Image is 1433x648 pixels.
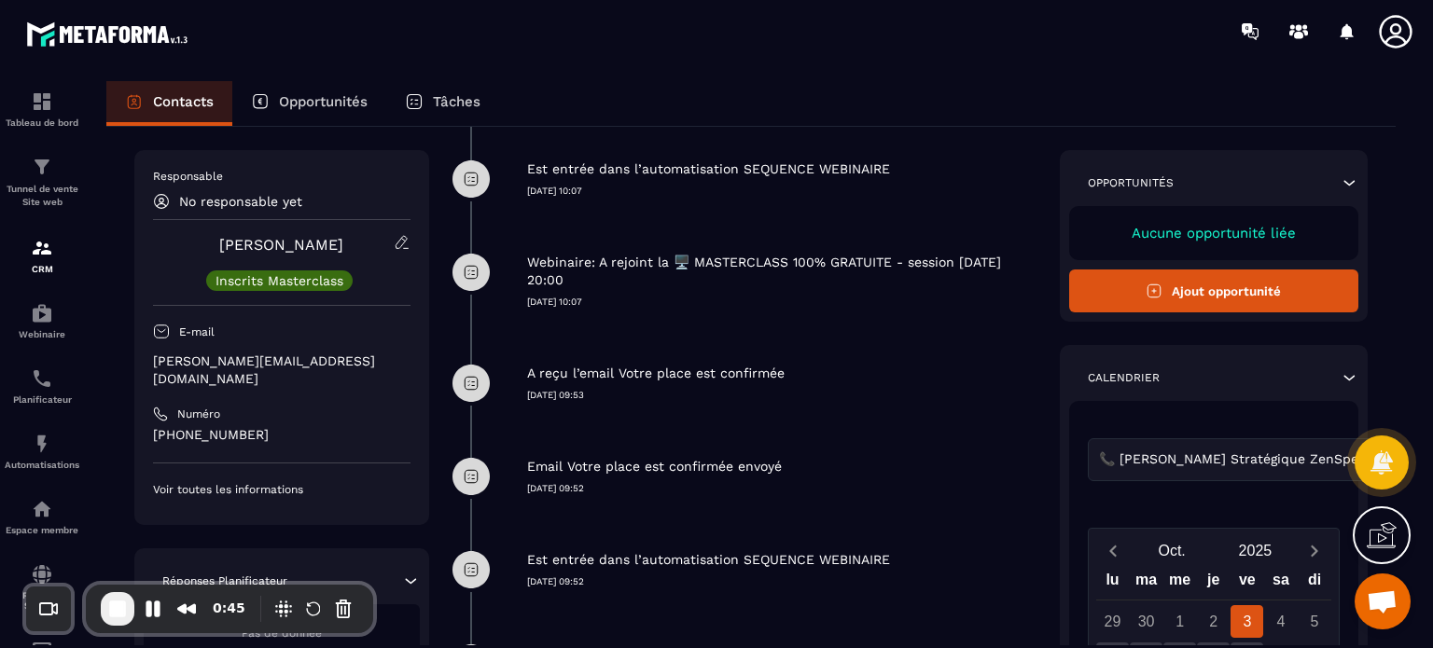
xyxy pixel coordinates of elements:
p: Contacts [153,93,214,110]
button: Previous month [1096,538,1131,563]
img: social-network [31,563,53,586]
p: Réponses Planificateur [162,573,287,588]
span: Pas de donnée [242,627,322,640]
p: No responsable yet [179,194,302,209]
p: Espace membre [5,525,79,535]
p: A reçu l’email Votre place est confirmée [527,365,785,382]
div: 30 [1130,605,1162,638]
div: 3 [1231,605,1263,638]
div: lu [1095,567,1129,600]
span: 📞 [PERSON_NAME] Stratégique ZenSpeak [1095,449,1378,470]
p: [PHONE_NUMBER] [153,426,410,444]
a: social-networksocial-networkRéseaux Sociaux [5,549,79,625]
p: [DATE] 10:07 [527,296,1041,309]
p: CRM [5,264,79,274]
p: Webinaire [5,329,79,339]
a: [PERSON_NAME] [219,236,343,254]
div: me [1163,567,1197,600]
img: automations [31,302,53,324]
p: [DATE] 09:52 [527,482,1041,495]
p: Voir toutes les informations [153,482,410,497]
p: Tâches [433,93,480,110]
p: [PERSON_NAME][EMAIL_ADDRESS][DOMAIN_NAME] [153,352,410,388]
button: Open years overlay [1214,534,1297,567]
img: logo [26,17,194,51]
div: ve [1231,567,1264,600]
div: 29 [1096,605,1129,638]
div: sa [1264,567,1298,600]
p: [DATE] 09:53 [527,389,1041,402]
p: Tunnel de vente Site web [5,183,79,209]
p: [DATE] 09:52 [527,575,1041,588]
img: formation [31,90,53,113]
div: 4 [1264,605,1297,638]
div: 1 [1163,605,1196,638]
p: Opportunités [279,93,368,110]
p: Calendrier [1088,370,1160,385]
div: di [1298,567,1331,600]
img: automations [31,433,53,455]
p: Inscrits Masterclass [216,274,343,287]
div: 5 [1298,605,1330,638]
p: Est entrée dans l’automatisation SEQUENCE WEBINAIRE [527,160,890,178]
p: Email Votre place est confirmée envoyé [527,458,782,476]
a: Tâches [386,81,499,126]
p: Automatisations [5,460,79,470]
button: Next month [1297,538,1331,563]
a: formationformationTableau de bord [5,76,79,142]
a: Contacts [106,81,232,126]
p: Opportunités [1088,175,1174,190]
div: ma [1130,567,1163,600]
p: Réseaux Sociaux [5,590,79,611]
div: Ouvrir le chat [1355,573,1411,629]
div: je [1197,567,1231,600]
p: [DATE] 10:07 [527,185,1041,198]
a: formationformationCRM [5,223,79,288]
div: 2 [1197,605,1230,638]
a: schedulerschedulerPlanificateur [5,353,79,419]
p: Numéro [177,407,220,421]
button: Open months overlay [1131,534,1214,567]
img: formation [31,156,53,178]
a: automationsautomationsAutomatisations [5,419,79,484]
p: E-mail [179,324,215,339]
img: scheduler [31,367,53,390]
a: automationsautomationsWebinaire [5,288,79,353]
a: automationsautomationsEspace membre [5,484,79,549]
img: automations [31,498,53,520]
a: Opportunités [232,81,386,126]
img: formation [31,237,53,259]
p: Aucune opportunité liée [1088,225,1341,241]
p: Webinaire: A rejoint la 🖥️ MASTERCLASS 100% GRATUITE - session [DATE] 20:00 [527,254,1036,289]
a: formationformationTunnel de vente Site web [5,142,79,223]
div: Search for option [1088,438,1418,481]
p: Est entrée dans l’automatisation SEQUENCE WEBINAIRE [527,551,890,569]
p: Planificateur [5,394,79,405]
button: Ajout opportunité [1069,269,1359,312]
p: Tableau de bord [5,117,79,128]
p: Responsable [153,169,410,184]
